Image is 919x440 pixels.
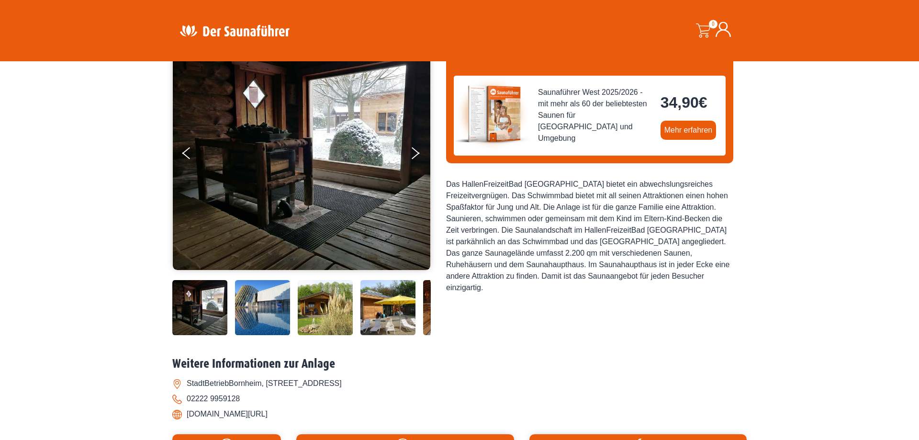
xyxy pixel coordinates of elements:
[446,179,733,293] div: Das HallenFreizeitBad [GEOGRAPHIC_DATA] bietet ein abwechslungsreiches Freizeitvergnügen. Das Sch...
[538,87,653,144] span: Saunaführer West 2025/2026 - mit mehr als 60 der beliebtesten Saunen für [GEOGRAPHIC_DATA] und Um...
[172,357,747,372] h2: Weitere Informationen zur Anlage
[172,406,747,422] li: [DOMAIN_NAME][URL]
[410,143,434,167] button: Next
[172,376,747,391] li: StadtBetriebBornheim, [STREET_ADDRESS]
[709,20,717,28] span: 0
[661,94,707,111] bdi: 34,90
[699,94,707,111] span: €
[661,121,717,140] a: Mehr erfahren
[172,391,747,406] li: 02222 9959128
[182,143,206,167] button: Previous
[454,76,530,152] img: der-saunafuehrer-2025-west.jpg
